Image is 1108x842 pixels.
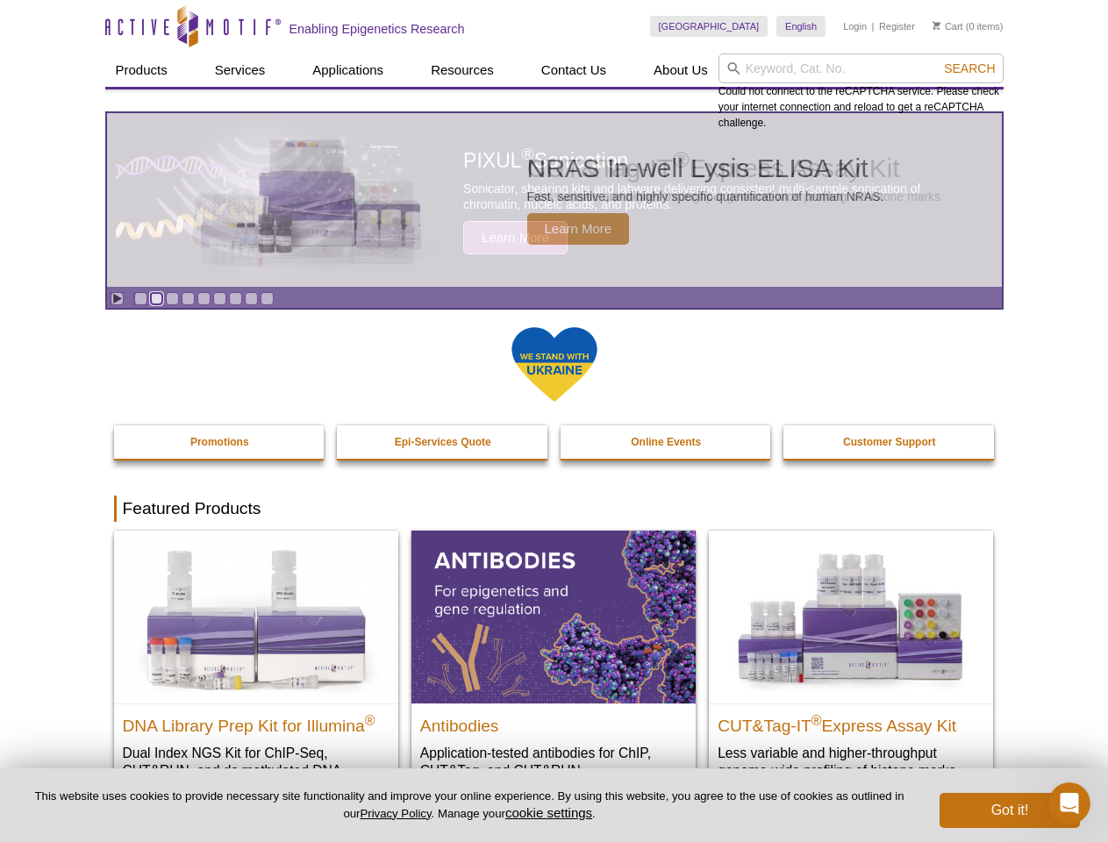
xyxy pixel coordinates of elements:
[420,54,504,87] a: Resources
[411,531,696,796] a: All Antibodies Antibodies Application-tested antibodies for ChIP, CUT&Tag, and CUT&RUN.
[650,16,768,37] a: [GEOGRAPHIC_DATA]
[123,744,390,797] p: Dual Index NGS Kit for ChIP-Seq, CUT&RUN, and ds methylated DNA assays.
[261,292,274,305] a: Go to slide 9
[213,292,226,305] a: Go to slide 6
[527,213,630,245] span: Learn More
[709,531,993,796] a: CUT&Tag-IT® Express Assay Kit CUT&Tag-IT®Express Assay Kit Less variable and higher-throughput ge...
[420,709,687,735] h2: Antibodies
[114,425,326,459] a: Promotions
[843,436,935,448] strong: Customer Support
[111,292,124,305] a: Toggle autoplay
[182,292,195,305] a: Go to slide 4
[302,54,394,87] a: Applications
[114,531,398,814] a: DNA Library Prep Kit for Illumina DNA Library Prep Kit for Illumina® Dual Index NGS Kit for ChIP-...
[718,744,984,780] p: Less variable and higher-throughput genome-wide profiling of histone marks​.
[718,709,984,735] h2: CUT&Tag-IT Express Assay Kit
[776,16,826,37] a: English
[395,436,491,448] strong: Epi-Services Quote
[783,425,996,459] a: Customer Support
[365,712,375,727] sup: ®
[879,20,915,32] a: Register
[134,292,147,305] a: Go to slide 1
[229,292,242,305] a: Go to slide 7
[411,531,696,703] img: All Antibodies
[107,113,1002,287] a: NRAS In-well Lysis ELISA Kit NRAS In-well Lysis ELISA Kit Fast, sensitive, and highly specific qu...
[872,16,875,37] li: |
[114,496,995,522] h2: Featured Products
[1048,782,1090,824] iframe: Intercom live chat
[939,61,1000,76] button: Search
[527,155,884,182] h2: NRAS In-well Lysis ELISA Kit
[150,292,163,305] a: Go to slide 2
[360,807,431,820] a: Privacy Policy
[245,292,258,305] a: Go to slide 8
[420,744,687,780] p: Application-tested antibodies for ChIP, CUT&Tag, and CUT&RUN.
[944,61,995,75] span: Search
[176,139,440,260] img: NRAS In-well Lysis ELISA Kit
[197,292,211,305] a: Go to slide 5
[123,709,390,735] h2: DNA Library Prep Kit for Illumina
[505,805,592,820] button: cookie settings
[527,189,884,204] p: Fast, sensitive, and highly specific quantification of human NRAS.
[843,20,867,32] a: Login
[718,54,1004,83] input: Keyword, Cat. No.
[290,21,465,37] h2: Enabling Epigenetics Research
[709,531,993,703] img: CUT&Tag-IT® Express Assay Kit
[643,54,718,87] a: About Us
[166,292,179,305] a: Go to slide 3
[190,436,249,448] strong: Promotions
[933,16,1004,37] li: (0 items)
[511,325,598,403] img: We Stand With Ukraine
[107,113,1002,287] article: NRAS In-well Lysis ELISA Kit
[561,425,773,459] a: Online Events
[204,54,276,87] a: Services
[28,788,911,822] p: This website uses cookies to provide necessary site functionality and improve your online experie...
[940,793,1080,828] button: Got it!
[114,531,398,703] img: DNA Library Prep Kit for Illumina
[933,21,940,30] img: Your Cart
[105,54,178,87] a: Products
[811,712,822,727] sup: ®
[337,425,549,459] a: Epi-Services Quote
[531,54,617,87] a: Contact Us
[933,20,963,32] a: Cart
[718,54,1004,131] div: Could not connect to the reCAPTCHA service. Please check your internet connection and reload to g...
[631,436,701,448] strong: Online Events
